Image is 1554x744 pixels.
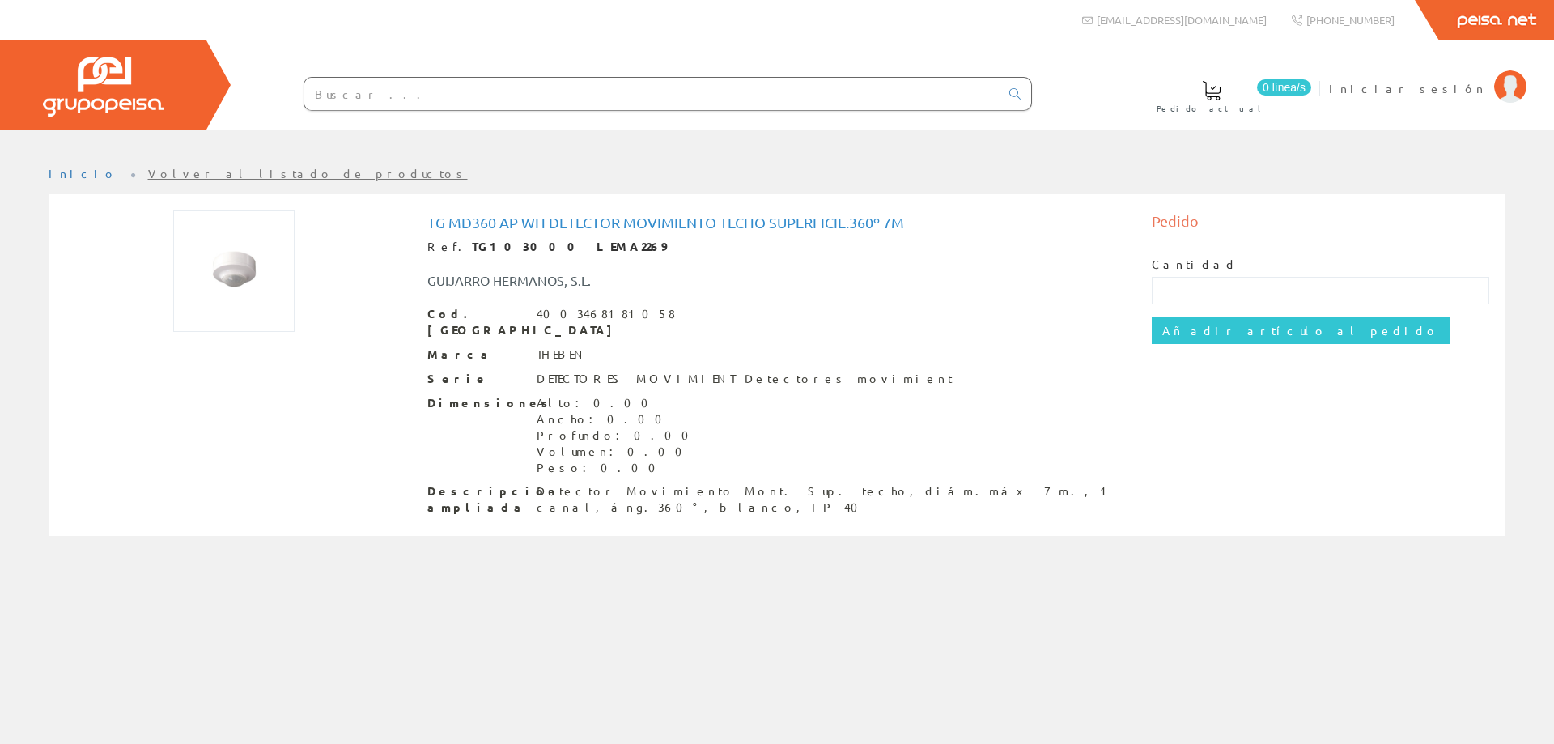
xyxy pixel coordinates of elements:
[537,460,698,476] div: Peso: 0.00
[43,57,164,117] img: Grupo Peisa
[1152,257,1238,273] label: Cantidad
[1329,67,1526,83] a: Iniciar sesión
[304,78,1000,110] input: Buscar ...
[1157,100,1267,117] span: Pedido actual
[537,444,698,460] div: Volumen: 0.00
[537,395,698,411] div: Alto: 0.00
[427,346,524,363] span: Marca
[427,306,524,338] span: Cod. [GEOGRAPHIC_DATA]
[427,483,524,516] span: Descripción ampliada
[472,239,667,253] strong: TG103000 LEMA2269
[537,346,587,363] div: THEBEN
[427,215,1127,231] h1: TG MD360 AP WH Detector movimiento techo superficie.360º 7m
[1306,13,1395,27] span: [PHONE_NUMBER]
[427,395,524,411] span: Dimensiones
[1257,79,1311,96] span: 0 línea/s
[537,411,698,427] div: Ancho: 0.00
[1152,210,1490,240] div: Pedido
[537,371,953,387] div: DETECTORES MOVIMIENT Detectores movimient
[427,239,1127,255] div: Ref.
[1097,13,1267,27] span: [EMAIL_ADDRESS][DOMAIN_NAME]
[173,210,295,332] img: Foto artículo TG MD360 AP WH Detector movimiento techo superficie.360º 7m (150x150)
[1152,317,1450,344] input: Añadir artículo al pedido
[537,483,1127,516] div: Detector Movimiento Mont. Sup. techo, diám.máx 7 m., 1 canal, áng.360°, blanco, IP 40
[537,306,675,322] div: 4003468181058
[415,271,838,290] div: GUIJARRO HERMANOS, S.L.
[148,166,468,181] a: Volver al listado de productos
[537,427,698,444] div: Profundo: 0.00
[49,166,117,181] a: Inicio
[1329,80,1486,96] span: Iniciar sesión
[427,371,524,387] span: Serie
